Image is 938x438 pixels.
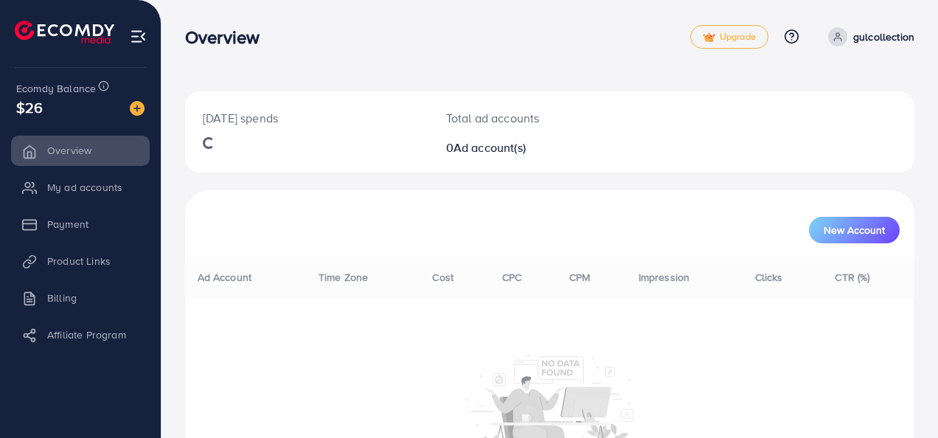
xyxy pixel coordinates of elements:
p: Total ad accounts [446,109,593,127]
h3: Overview [185,27,271,48]
img: menu [130,28,147,45]
img: image [130,101,145,116]
span: Ad account(s) [454,139,526,156]
span: New Account [824,225,885,235]
a: tickUpgrade [690,25,768,49]
h2: 0 [446,141,593,155]
img: logo [15,21,114,44]
button: New Account [809,217,900,243]
img: tick [703,32,715,43]
span: Ecomdy Balance [16,81,96,96]
p: [DATE] spends [203,109,411,127]
p: gulcollection [853,28,914,46]
span: $26 [16,97,43,118]
span: Upgrade [703,32,756,43]
a: gulcollection [822,27,914,46]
